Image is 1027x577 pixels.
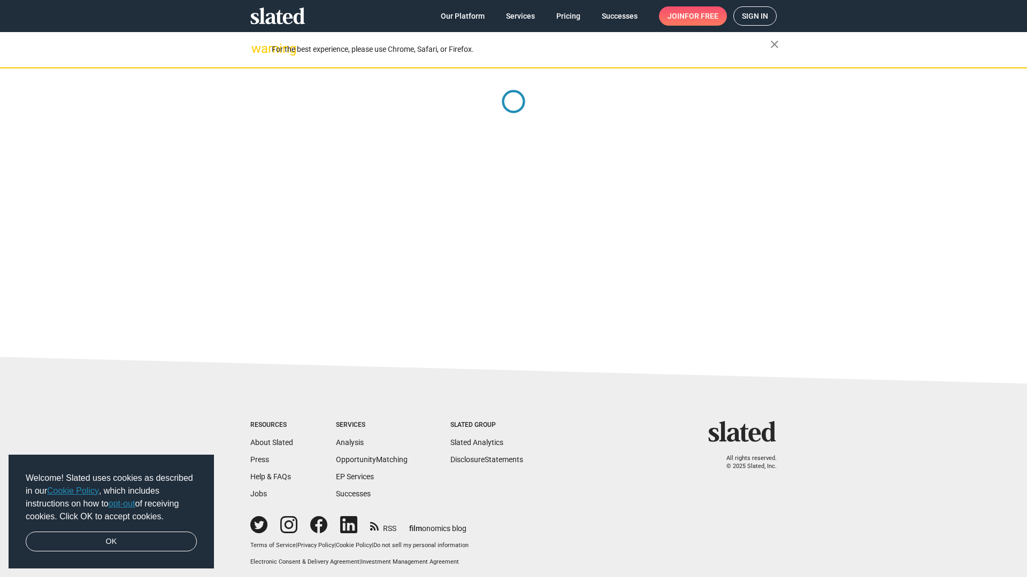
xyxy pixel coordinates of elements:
[733,6,777,26] a: Sign in
[336,421,408,430] div: Services
[450,421,523,430] div: Slated Group
[685,6,718,26] span: for free
[548,6,589,26] a: Pricing
[593,6,646,26] a: Successes
[359,558,361,565] span: |
[409,515,466,534] a: filmonomics blog
[450,455,523,464] a: DisclosureStatements
[506,6,535,26] span: Services
[372,542,373,549] span: |
[659,6,727,26] a: Joinfor free
[272,42,770,57] div: For the best experience, please use Chrome, Safari, or Firefox.
[432,6,493,26] a: Our Platform
[336,472,374,481] a: EP Services
[26,472,197,523] span: Welcome! Slated uses cookies as described in our , which includes instructions on how to of recei...
[296,542,297,549] span: |
[556,6,580,26] span: Pricing
[768,38,781,51] mat-icon: close
[250,472,291,481] a: Help & FAQs
[336,489,371,498] a: Successes
[251,42,264,55] mat-icon: warning
[336,455,408,464] a: OpportunityMatching
[441,6,485,26] span: Our Platform
[250,542,296,549] a: Terms of Service
[250,421,293,430] div: Resources
[250,558,359,565] a: Electronic Consent & Delivery Agreement
[602,6,638,26] span: Successes
[109,499,135,508] a: opt-out
[450,438,503,447] a: Slated Analytics
[361,558,459,565] a: Investment Management Agreement
[370,517,396,534] a: RSS
[250,438,293,447] a: About Slated
[250,455,269,464] a: Press
[742,7,768,25] span: Sign in
[47,486,99,495] a: Cookie Policy
[336,438,364,447] a: Analysis
[715,455,777,470] p: All rights reserved. © 2025 Slated, Inc.
[497,6,543,26] a: Services
[373,542,469,550] button: Do not sell my personal information
[668,6,718,26] span: Join
[26,532,197,552] a: dismiss cookie message
[250,489,267,498] a: Jobs
[297,542,334,549] a: Privacy Policy
[409,524,422,533] span: film
[334,542,336,549] span: |
[9,455,214,569] div: cookieconsent
[336,542,372,549] a: Cookie Policy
